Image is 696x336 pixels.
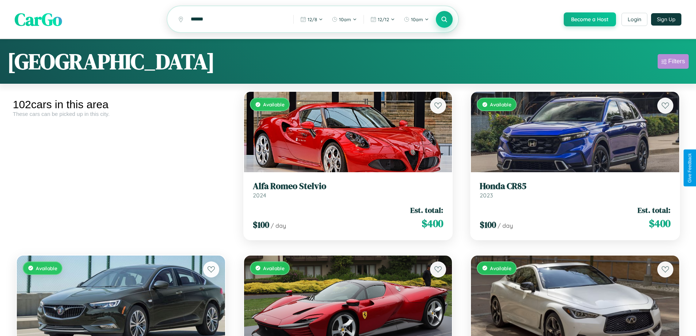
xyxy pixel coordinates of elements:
[339,16,351,22] span: 10am
[658,54,689,69] button: Filters
[490,265,511,271] span: Available
[253,181,444,199] a: Alfa Romeo Stelvio2024
[649,216,670,231] span: $ 400
[263,101,285,107] span: Available
[271,222,286,229] span: / day
[36,265,57,271] span: Available
[7,46,215,76] h1: [GEOGRAPHIC_DATA]
[400,14,433,25] button: 10am
[480,219,496,231] span: $ 100
[668,58,685,65] div: Filters
[13,111,229,117] div: These cars can be picked up in this city.
[687,153,692,183] div: Give Feedback
[328,14,361,25] button: 10am
[15,7,62,31] span: CarGo
[308,16,317,22] span: 12 / 8
[13,98,229,111] div: 102 cars in this area
[253,181,444,192] h3: Alfa Romeo Stelvio
[651,13,681,26] button: Sign Up
[498,222,513,229] span: / day
[367,14,399,25] button: 12/12
[253,192,266,199] span: 2024
[378,16,389,22] span: 12 / 12
[410,205,443,215] span: Est. total:
[297,14,327,25] button: 12/8
[490,101,511,107] span: Available
[422,216,443,231] span: $ 400
[411,16,423,22] span: 10am
[480,181,670,192] h3: Honda CR85
[480,192,493,199] span: 2023
[253,219,269,231] span: $ 100
[480,181,670,199] a: Honda CR852023
[638,205,670,215] span: Est. total:
[621,13,647,26] button: Login
[564,12,616,26] button: Become a Host
[263,265,285,271] span: Available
